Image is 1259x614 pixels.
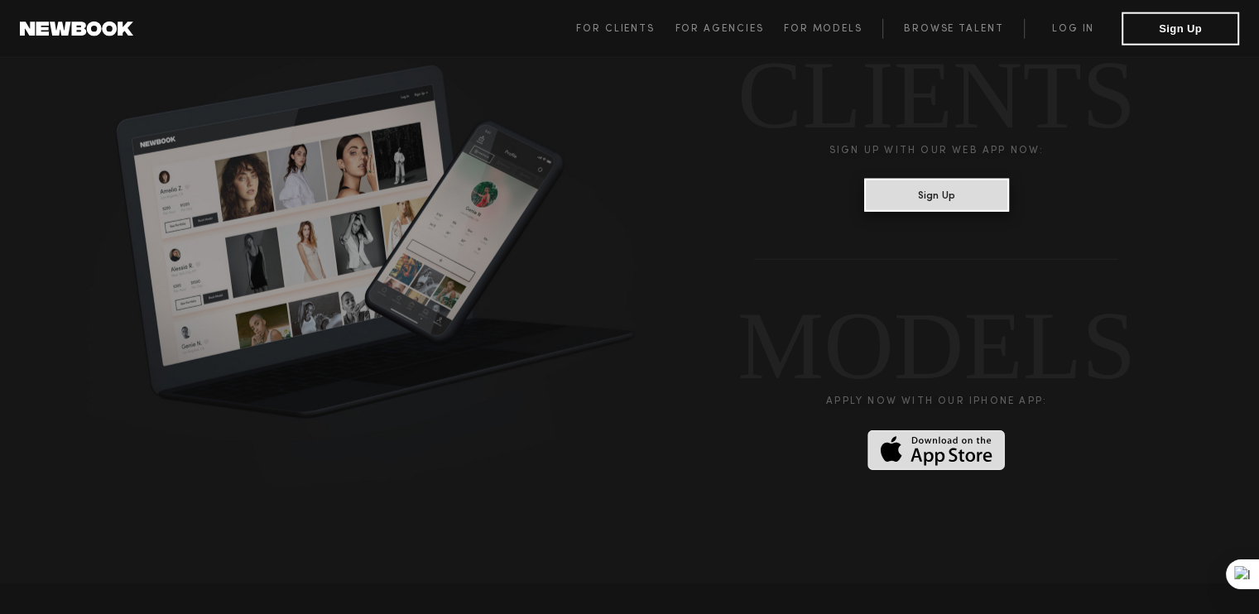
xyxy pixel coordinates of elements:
[738,306,1136,386] div: MODELS
[1122,12,1239,46] button: Sign Up
[576,19,675,39] a: For Clients
[826,396,1047,407] div: Apply now with our iPHONE APP:
[829,146,1045,156] div: Sign up with our web app now:
[576,24,655,34] span: For Clients
[867,430,1005,471] img: Download on the App Store
[882,19,1024,39] a: Browse Talent
[1024,19,1122,39] a: Log in
[738,55,1136,135] div: CLIENTS
[675,24,763,34] span: For Agencies
[784,24,863,34] span: For Models
[784,19,883,39] a: For Models
[675,19,783,39] a: For Agencies
[864,179,1009,212] button: Sign Up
